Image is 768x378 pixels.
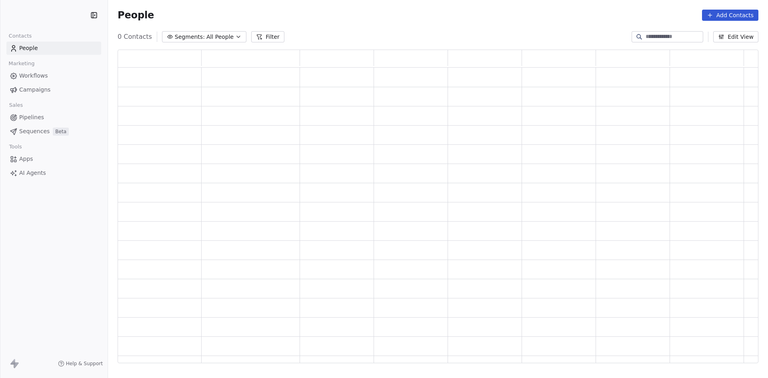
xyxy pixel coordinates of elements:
[58,360,103,367] a: Help & Support
[19,155,33,163] span: Apps
[19,44,38,52] span: People
[19,127,50,136] span: Sequences
[702,10,758,21] button: Add Contacts
[6,125,101,138] a: SequencesBeta
[6,42,101,55] a: People
[5,58,38,70] span: Marketing
[118,9,154,21] span: People
[6,111,101,124] a: Pipelines
[66,360,103,367] span: Help & Support
[6,166,101,180] a: AI Agents
[53,128,69,136] span: Beta
[19,169,46,177] span: AI Agents
[6,69,101,82] a: Workflows
[19,113,44,122] span: Pipelines
[6,83,101,96] a: Campaigns
[206,33,234,41] span: All People
[175,33,205,41] span: Segments:
[6,99,26,111] span: Sales
[713,31,758,42] button: Edit View
[251,31,284,42] button: Filter
[6,141,25,153] span: Tools
[118,32,152,42] span: 0 Contacts
[5,30,35,42] span: Contacts
[19,86,50,94] span: Campaigns
[19,72,48,80] span: Workflows
[6,152,101,166] a: Apps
